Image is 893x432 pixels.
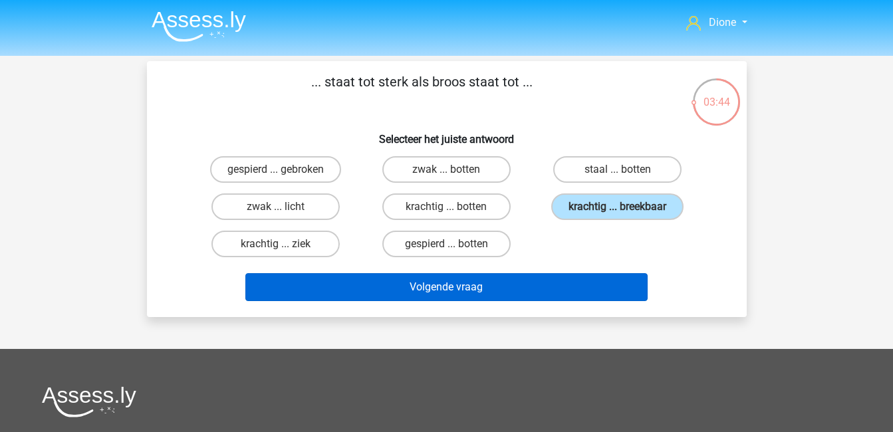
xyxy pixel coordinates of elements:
p: ... staat tot sterk als broos staat tot ... [168,72,676,112]
div: 03:44 [692,77,741,110]
label: gespierd ... botten [382,231,511,257]
img: Assessly [152,11,246,42]
label: krachtig ... breekbaar [551,193,684,220]
img: Assessly logo [42,386,136,417]
h6: Selecteer het juiste antwoord [168,122,725,146]
label: gespierd ... gebroken [210,156,341,183]
a: Dione [681,15,752,31]
button: Volgende vraag [245,273,648,301]
label: zwak ... botten [382,156,511,183]
label: zwak ... licht [211,193,340,220]
label: krachtig ... botten [382,193,511,220]
span: Dione [709,16,736,29]
label: staal ... botten [553,156,682,183]
label: krachtig ... ziek [211,231,340,257]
